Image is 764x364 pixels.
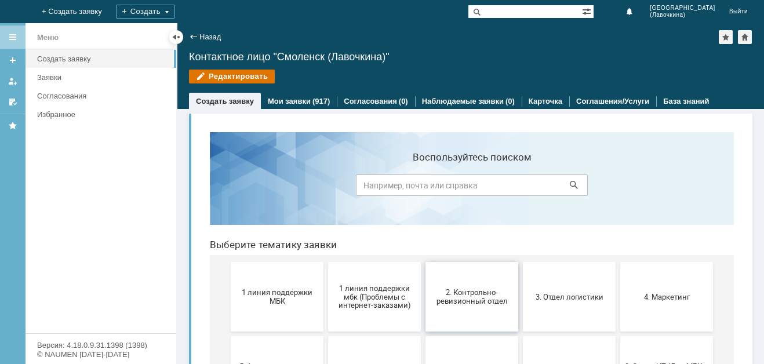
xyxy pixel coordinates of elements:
[312,97,330,105] div: (917)
[128,213,220,283] button: 6. Закупки
[3,51,22,70] a: Создать заявку
[228,165,314,183] span: 2. Контрольно-ревизионный отдел
[650,12,715,19] span: (Лавочкина)
[268,97,311,105] a: Мои заявки
[37,341,165,349] div: Версия: 4.18.0.9.31.1398 (1398)
[423,318,509,326] span: Финансовый отдел
[529,97,562,105] a: Карточка
[30,139,123,209] button: 1 линия поддержки МБК
[650,5,715,12] span: [GEOGRAPHIC_DATA]
[719,30,733,44] div: Добавить в избранное
[322,139,415,209] button: 3. Отдел логистики
[37,110,157,119] div: Избранное
[420,139,512,209] button: 4. Маркетинг
[189,51,752,63] div: Контактное лицо "Смоленск (Лавочкина)"
[128,287,220,357] button: Отдел ИТ (1С)
[582,5,594,16] span: Расширенный поиск
[196,97,254,105] a: Создать заявку
[32,68,174,86] a: Заявки
[32,50,174,68] a: Создать заявку
[326,243,412,252] span: 8. Отдел качества
[131,318,217,326] span: Отдел ИТ (1С)
[228,314,314,331] span: Отдел-ИТ (Битрикс24 и CRM)
[34,165,119,183] span: 1 линия поддержки МБК
[169,30,183,44] div: Скрыть меню
[37,54,169,63] div: Создать заявку
[131,243,217,252] span: 6. Закупки
[422,97,504,105] a: Наблюдаемые заявки
[9,116,533,128] header: Выберите тематику заявки
[420,287,512,357] button: Финансовый отдел
[116,5,175,19] div: Создать
[228,243,314,252] span: 7. Служба безопасности
[663,97,709,105] a: База знаний
[322,287,415,357] button: Отдел-ИТ (Офис)
[30,213,123,283] button: 5. Административно-хозяйственный отдел
[322,213,415,283] button: 8. Отдел качества
[3,93,22,111] a: Мои согласования
[3,72,22,90] a: Мои заявки
[128,139,220,209] button: 1 линия поддержки мбк (Проблемы с интернет-заказами)
[199,32,221,41] a: Назад
[37,73,169,82] div: Заявки
[326,169,412,178] span: 3. Отдел логистики
[326,318,412,326] span: Отдел-ИТ (Офис)
[34,318,119,326] span: Бухгалтерия (для мбк)
[37,351,165,358] div: © NAUMEN [DATE]-[DATE]
[423,169,509,178] span: 4. Маркетинг
[423,239,509,257] span: 9. Отдел-ИТ (Для МБК и Пекарни)
[225,213,318,283] button: 7. Служба безопасности
[420,213,512,283] button: 9. Отдел-ИТ (Для МБК и Пекарни)
[738,30,752,44] div: Сделать домашней страницей
[576,97,649,105] a: Соглашения/Услуги
[225,287,318,357] button: Отдел-ИТ (Битрикс24 и CRM)
[37,31,59,45] div: Меню
[225,139,318,209] button: 2. Контрольно-ревизионный отдел
[34,239,119,257] span: 5. Административно-хозяйственный отдел
[155,52,387,73] input: Например, почта или справка
[32,87,174,105] a: Согласования
[505,97,515,105] div: (0)
[37,92,169,100] div: Согласования
[30,287,123,357] button: Бухгалтерия (для мбк)
[131,161,217,187] span: 1 линия поддержки мбк (Проблемы с интернет-заказами)
[155,28,387,40] label: Воспользуйтесь поиском
[344,97,397,105] a: Согласования
[399,97,408,105] div: (0)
